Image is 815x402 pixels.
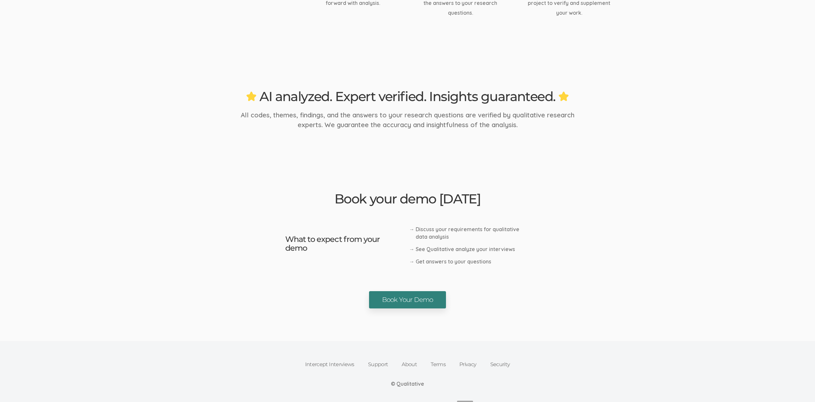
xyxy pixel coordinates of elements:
[452,357,483,372] a: Privacy
[424,357,452,372] a: Terms
[233,110,582,130] p: All codes, themes, findings, and the answers to your research questions are verified by qualitati...
[298,357,361,372] a: Intercept Interviews
[285,226,399,262] h3: What to expect from your demo
[559,92,569,101] img: AI analyzed. Expert verified. Insights guaranteed.
[246,89,568,104] h2: AI analyzed. Expert verified. Insights guaranteed.
[416,258,530,265] li: Get answers to your questions
[483,357,517,372] a: Security
[416,246,530,253] li: See Qualitative analyze your interviews
[416,226,530,241] li: Discuss your requirements for qualitative data analysis
[361,357,395,372] a: Support
[391,380,424,388] div: © Qualitative
[395,357,424,372] a: About
[256,192,559,206] h2: Book your demo [DATE]
[369,291,446,308] a: Book Your Demo
[246,92,256,101] img: AI analyzed. Expert verified. Insights guaranteed.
